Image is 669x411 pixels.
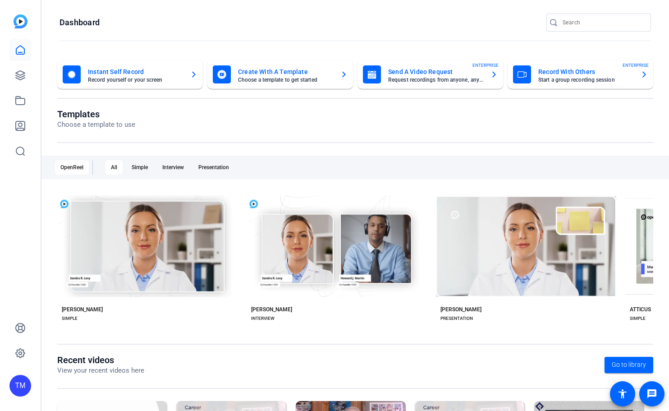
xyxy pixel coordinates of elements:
div: PRESENTATION [440,315,473,322]
div: All [105,160,123,175]
div: Interview [157,160,189,175]
div: SIMPLE [62,315,78,322]
p: View your recent videos here [57,365,144,376]
div: SIMPLE [630,315,646,322]
span: Go to library [612,360,646,369]
button: Create With A TemplateChoose a template to get started [207,60,353,89]
div: Simple [126,160,153,175]
mat-card-subtitle: Start a group recording session [538,77,633,83]
input: Search [563,17,644,28]
img: blue-gradient.svg [14,14,27,28]
div: INTERVIEW [251,315,275,322]
mat-icon: message [646,388,657,399]
div: [PERSON_NAME] [440,306,481,313]
mat-card-subtitle: Record yourself or your screen [88,77,183,83]
div: [PERSON_NAME] [251,306,292,313]
mat-card-title: Record With Others [538,66,633,77]
span: ENTERPRISE [472,62,499,69]
h1: Dashboard [60,17,100,28]
mat-card-title: Create With A Template [238,66,333,77]
p: Choose a template to use [57,120,135,130]
mat-card-title: Instant Self Record [88,66,183,77]
span: ENTERPRISE [623,62,649,69]
a: Go to library [605,357,653,373]
div: OpenReel [55,160,89,175]
div: Presentation [193,160,234,175]
div: ATTICUS [630,306,651,313]
button: Record With OthersStart a group recording sessionENTERPRISE [508,60,653,89]
h1: Recent videos [57,355,144,365]
button: Instant Self RecordRecord yourself or your screen [57,60,203,89]
mat-card-subtitle: Choose a template to get started [238,77,333,83]
div: TM [9,375,31,397]
mat-card-subtitle: Request recordings from anyone, anywhere [388,77,483,83]
h1: Templates [57,109,135,120]
mat-card-title: Send A Video Request [388,66,483,77]
mat-icon: accessibility [617,388,628,399]
div: [PERSON_NAME] [62,306,103,313]
button: Send A Video RequestRequest recordings from anyone, anywhereENTERPRISE [357,60,503,89]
